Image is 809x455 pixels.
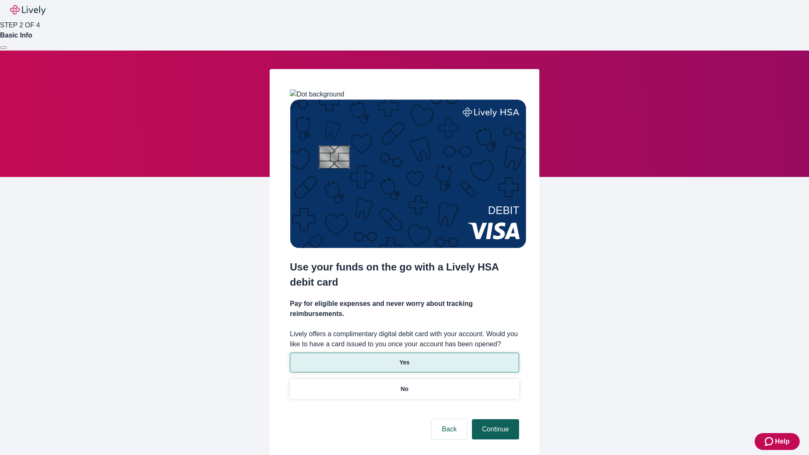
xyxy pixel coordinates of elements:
[765,436,775,447] svg: Zendesk support icon
[290,99,526,248] img: Debit card
[10,5,46,15] img: Lively
[401,385,409,393] p: No
[290,379,519,399] button: No
[755,433,800,450] button: Zendesk support iconHelp
[290,299,519,319] h4: Pay for eligible expenses and never worry about tracking reimbursements.
[290,329,519,349] label: Lively offers a complimentary digital debit card with your account. Would you like to have a card...
[290,260,519,290] h2: Use your funds on the go with a Lively HSA debit card
[775,436,790,447] span: Help
[399,358,410,367] p: Yes
[290,353,519,372] button: Yes
[472,419,519,439] button: Continue
[290,89,344,99] img: Dot background
[431,419,467,439] button: Back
